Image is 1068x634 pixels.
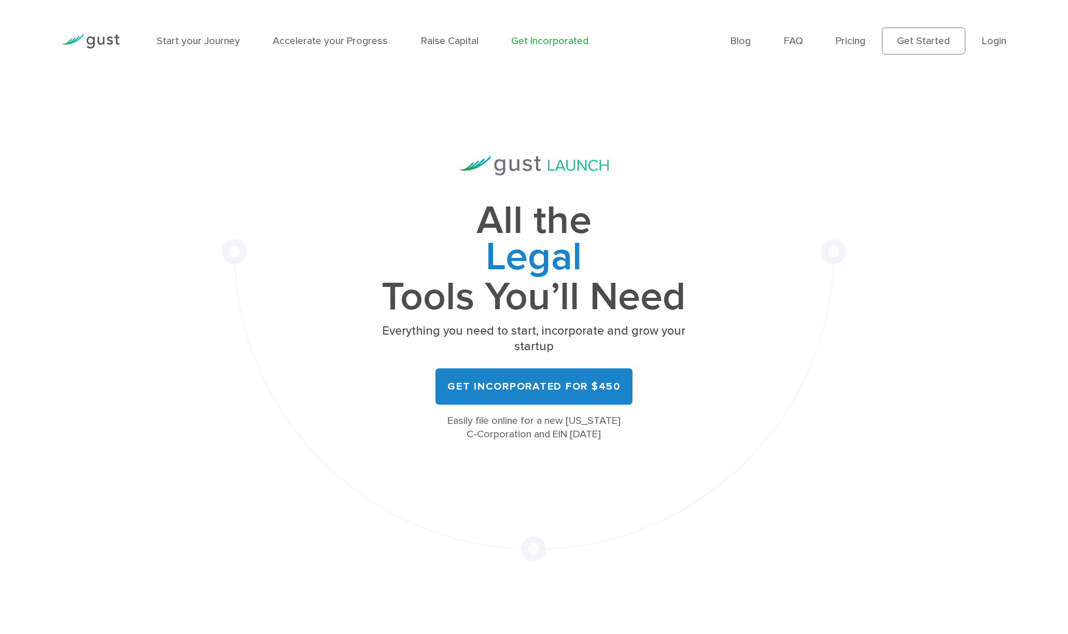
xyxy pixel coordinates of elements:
img: Gust Launch Logo [459,156,609,175]
a: Login [982,35,1006,47]
h1: All the Tools You’ll Need [363,203,704,315]
a: Start your Journey [157,35,240,47]
div: Easily file online for a new [US_STATE] C-Corporation and EIN [DATE] [363,414,704,441]
a: Accelerate your Progress [273,35,388,47]
p: Everything you need to start, incorporate and grow your startup [363,323,704,355]
a: Get Incorporated [511,35,588,47]
a: FAQ [784,35,803,47]
a: Pricing [836,35,865,47]
a: Get Incorporated for $450 [435,368,633,405]
a: Blog [730,35,751,47]
a: Get Started [882,27,965,54]
a: Raise Capital [421,35,479,47]
span: Legal [363,239,704,279]
img: Gust Logo [62,34,120,48]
